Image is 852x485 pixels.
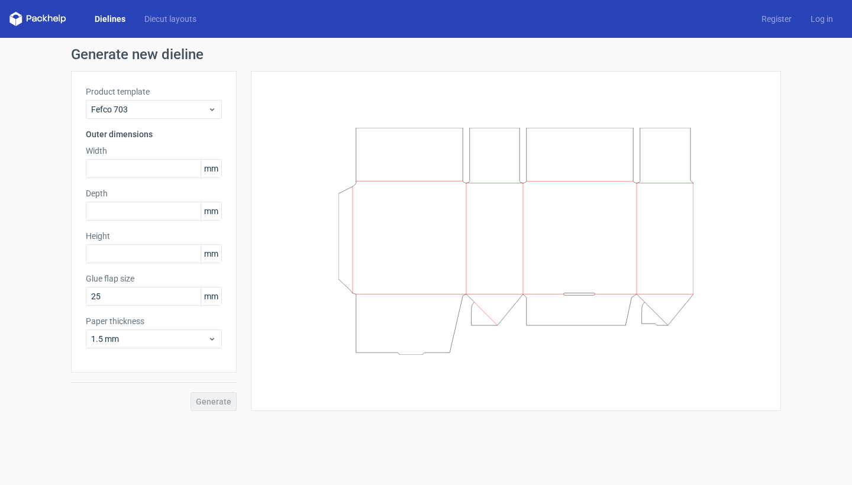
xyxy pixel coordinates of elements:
[85,13,135,25] a: Dielines
[71,47,781,62] h1: Generate new dieline
[201,160,221,177] span: mm
[801,13,843,25] a: Log in
[86,128,222,140] h3: Outer dimensions
[86,145,222,157] label: Width
[135,13,206,25] a: Diecut layouts
[91,333,208,345] span: 1.5 mm
[86,315,222,327] label: Paper thickness
[86,187,222,199] label: Depth
[86,273,222,284] label: Glue flap size
[86,86,222,98] label: Product template
[201,245,221,263] span: mm
[91,104,208,115] span: Fefco 703
[201,202,221,220] span: mm
[752,13,801,25] a: Register
[201,287,221,305] span: mm
[86,230,222,242] label: Height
